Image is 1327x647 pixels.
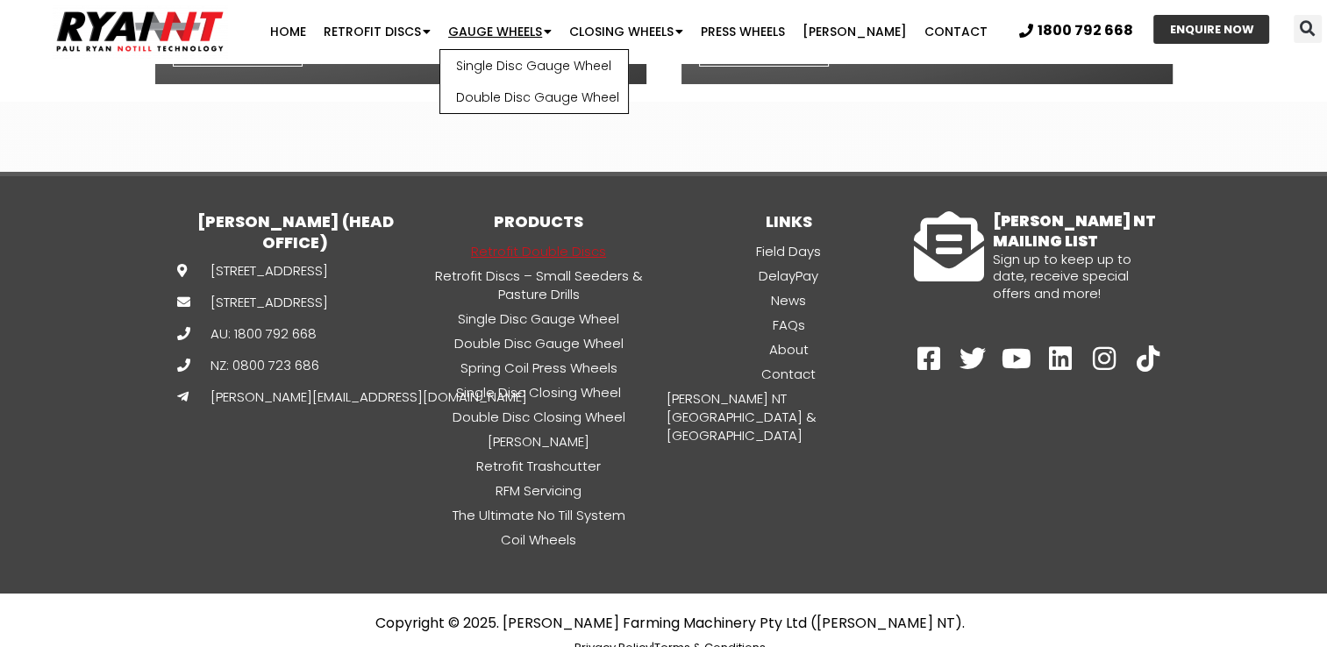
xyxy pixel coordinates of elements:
[257,14,1000,49] nav: Menu
[664,339,914,359] a: About
[414,309,664,329] a: Single Disc Gauge Wheel
[414,241,664,261] a: Retrofit Double Discs
[177,324,309,343] a: AU: 1800 792 668
[664,315,914,335] a: FAQs
[315,14,439,49] a: Retrofit Discs
[1153,15,1269,44] a: ENQUIRE NOW
[414,505,664,525] a: The Ultimate No Till System
[177,211,414,252] h3: [PERSON_NAME] (HEAD OFFICE)
[993,250,1131,302] span: Sign up to keep up to date, receive special offers and more!
[664,241,914,445] nav: Menu
[664,364,914,384] a: Contact
[794,14,916,49] a: [PERSON_NAME]
[664,241,914,261] a: Field Days
[414,530,664,550] a: Coil Wheels
[914,211,984,281] a: RYAN NT MAILING LIST
[692,14,794,49] a: Press Wheels
[206,261,328,280] span: [STREET_ADDRESS]
[206,387,527,406] span: [PERSON_NAME][EMAIL_ADDRESS][DOMAIN_NAME]
[993,210,1156,251] a: [PERSON_NAME] NT MAILING LIST
[414,266,664,304] a: Retrofit Discs – Small Seeders & Pasture Drills
[206,293,328,311] span: [STREET_ADDRESS]
[206,324,317,343] span: AU: 1800 792 668
[414,333,664,353] a: Double Disc Gauge Wheel
[664,211,914,231] h3: LINKS
[31,611,1309,636] p: Copyright © 2025. [PERSON_NAME] Farming Machinery Pty Ltd ([PERSON_NAME] NT).
[1038,24,1133,38] span: 1800 792 668
[414,480,664,501] a: RFM Servicing
[560,14,692,49] a: Closing Wheels
[177,293,309,311] a: [STREET_ADDRESS]
[440,50,628,82] a: Single Disc Gauge Wheel
[664,266,914,286] a: DelayPay
[414,431,664,451] a: [PERSON_NAME]
[664,290,914,310] a: News
[1169,24,1253,35] span: ENQUIRE NOW
[439,14,560,49] a: Gauge Wheels
[414,407,664,427] a: Double Disc Closing Wheel
[414,211,664,231] h3: PRODUCTS
[1294,15,1322,43] div: Search
[664,388,914,445] a: [PERSON_NAME] NT [GEOGRAPHIC_DATA] & [GEOGRAPHIC_DATA]
[414,382,664,402] a: Single Disc Closing Wheel
[414,241,664,550] nav: Menu
[414,358,664,378] a: Spring Coil Press Wheels
[439,49,629,114] ul: Gauge Wheels
[414,456,664,476] a: Retrofit Trashcutter
[1019,24,1133,38] a: 1800 792 668
[916,14,996,49] a: Contact
[206,356,319,374] span: NZ: 0800 723 686
[261,14,315,49] a: Home
[53,4,228,59] img: Ryan NT logo
[177,387,309,406] a: [PERSON_NAME][EMAIL_ADDRESS][DOMAIN_NAME]
[440,82,628,113] a: Double Disc Gauge Wheel
[177,356,309,374] a: NZ: 0800 723 686
[177,261,309,280] a: [STREET_ADDRESS]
